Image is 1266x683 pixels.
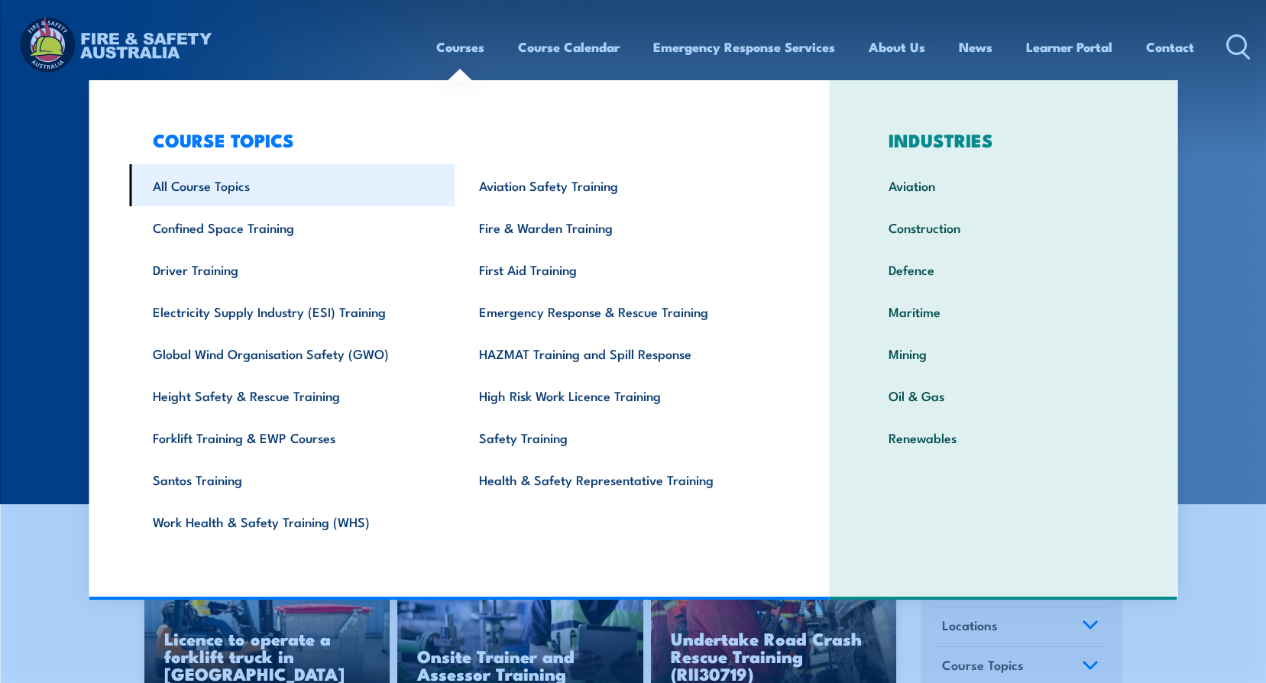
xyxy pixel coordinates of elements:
a: All Course Topics [129,164,455,206]
h3: INDUSTRIES [865,129,1142,151]
a: Aviation Safety Training [455,164,782,206]
a: Maritime [865,290,1142,332]
a: Oil & Gas [865,374,1142,416]
a: Locations [935,607,1106,647]
a: Defence [865,248,1142,290]
a: Emergency Response & Rescue Training [455,290,782,332]
a: Mining [865,332,1142,374]
a: HAZMAT Training and Spill Response [455,332,782,374]
span: Course Topics [942,655,1024,675]
a: Aviation [865,164,1142,206]
a: Renewables [865,416,1142,458]
a: Work Health & Safety Training (WHS) [129,500,455,542]
a: First Aid Training [455,248,782,290]
a: Electricity Supply Industry (ESI) Training [129,290,455,332]
a: About Us [869,27,925,67]
a: Courses [436,27,484,67]
a: Global Wind Organisation Safety (GWO) [129,332,455,374]
a: High Risk Work Licence Training [455,374,782,416]
a: Emergency Response Services [653,27,835,67]
a: Driver Training [129,248,455,290]
a: News [959,27,992,67]
span: Locations [942,615,998,636]
a: Learner Portal [1026,27,1112,67]
a: Confined Space Training [129,206,455,248]
h3: COURSE TOPICS [129,129,782,151]
a: Health & Safety Representative Training [455,458,782,500]
a: Course Calendar [518,27,620,67]
h3: Onsite Trainer and Assessor Training [417,647,623,682]
a: Santos Training [129,458,455,500]
a: Height Safety & Rescue Training [129,374,455,416]
a: Fire & Warden Training [455,206,782,248]
a: Forklift Training & EWP Courses [129,416,455,458]
h3: Undertake Road Crash Rescue Training (RII30719) [671,630,877,682]
h3: Licence to operate a forklift truck in [GEOGRAPHIC_DATA] [164,630,371,682]
a: Construction [865,206,1142,248]
a: Contact [1146,27,1194,67]
a: Safety Training [455,416,782,458]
